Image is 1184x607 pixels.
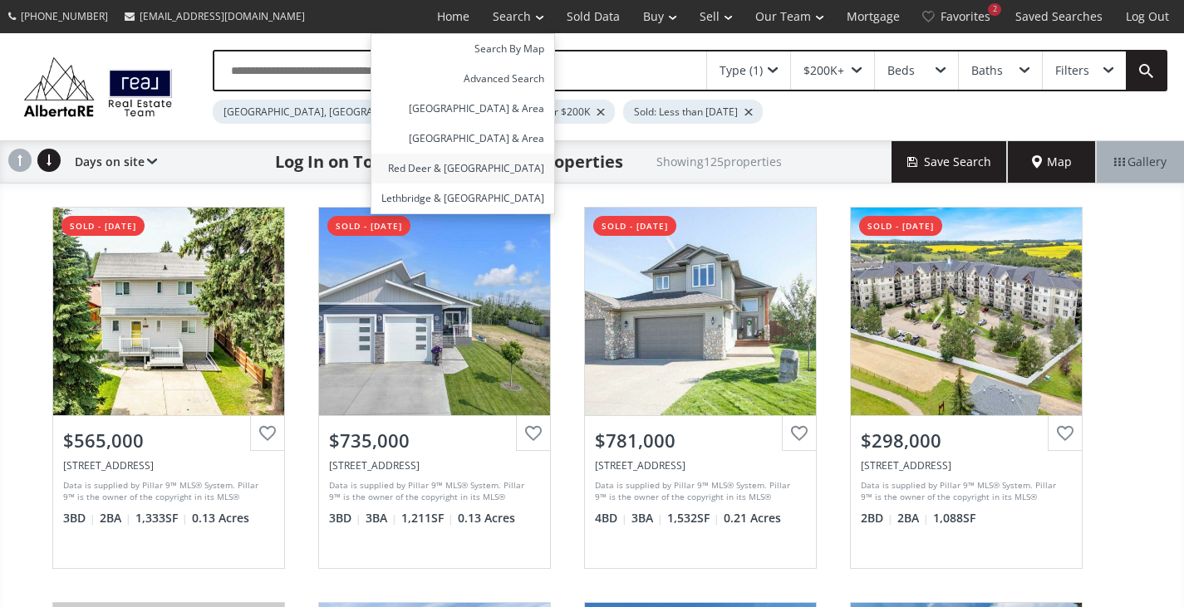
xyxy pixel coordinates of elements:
div: $735,000 [329,428,540,453]
a: Search By Map [371,34,554,64]
span: Gallery [1114,154,1167,170]
a: [GEOGRAPHIC_DATA] & Area [371,94,554,124]
div: Data is supplied by Pillar 9™ MLS® System. Pillar 9™ is the owner of the copyright in its MLS® Sy... [63,479,270,504]
span: 1,088 SF [933,510,975,526]
div: View Photos & Details [375,303,494,320]
div: 36 Fieldstone Way, Sylvan Lake, AB T4S 2L3 [595,458,806,472]
div: Sold: Less than [DATE] [623,100,763,124]
span: 3 BA [366,510,397,526]
a: Advanced Search [371,64,554,94]
div: 100 Lakeway Boulevard #422, Sylvan Lake, AB T4S 0A4 [861,458,1072,472]
div: Data is supplied by Pillar 9™ MLS® System. Pillar 9™ is the owner of the copyright in its MLS® Sy... [595,479,802,504]
span: [PHONE_NUMBER] [21,9,108,23]
span: [EMAIL_ADDRESS][DOMAIN_NAME] [140,9,305,23]
div: 5024 38 Street, Sylvan Lake, AB T4S 1B6 [63,458,274,472]
a: Lethbridge & [GEOGRAPHIC_DATA] [371,184,554,213]
div: Baths [971,65,1003,76]
span: 0.13 Acres [192,510,249,526]
span: 2 BA [100,510,131,526]
a: [GEOGRAPHIC_DATA] & Area [371,124,554,154]
div: 16 Vanson Close, Sylvan Lake, AB T4S 0M3 [329,458,540,472]
div: Data is supplied by Pillar 9™ MLS® System. Pillar 9™ is the owner of the copyright in its MLS® Sy... [861,479,1068,504]
a: [EMAIL_ADDRESS][DOMAIN_NAME] [116,1,313,32]
h2: Showing 125 properties [656,155,782,168]
div: Data is supplied by Pillar 9™ MLS® System. Pillar 9™ is the owner of the copyright in its MLS® Sy... [329,479,536,504]
div: [GEOGRAPHIC_DATA], [GEOGRAPHIC_DATA] [213,100,454,124]
div: Filters [1055,65,1089,76]
a: sold - [DATE]$781,000[STREET_ADDRESS]Data is supplied by Pillar 9™ MLS® System. Pillar 9™ is the ... [567,190,833,585]
span: 4 BD [595,510,627,526]
a: sold - [DATE]$565,000[STREET_ADDRESS]Data is supplied by Pillar 9™ MLS® System. Pillar 9™ is the ... [36,190,302,585]
span: 3 BD [63,510,96,526]
div: $565,000 [63,428,274,453]
span: 3 BA [631,510,663,526]
a: Red Deer & [GEOGRAPHIC_DATA] [371,154,554,184]
span: 0.21 Acres [724,510,781,526]
div: View Photos & Details [906,303,1026,320]
div: Type (1) [720,65,763,76]
span: 3 BD [329,510,361,526]
div: Beds [887,65,915,76]
a: sold - [DATE]$735,000[STREET_ADDRESS]Data is supplied by Pillar 9™ MLS® System. Pillar 9™ is the ... [302,190,567,585]
h1: Log In on Top Menu To See Sold Properties [275,150,623,174]
a: sold - [DATE]$298,000[STREET_ADDRESS]Data is supplied by Pillar 9™ MLS® System. Pillar 9™ is the ... [833,190,1099,585]
div: Map [1008,141,1096,183]
div: over $200K [527,100,615,124]
span: Map [1032,154,1072,170]
div: 2 [988,3,1001,16]
div: $200K+ [803,65,844,76]
div: View Photos & Details [641,303,760,320]
div: $298,000 [861,428,1072,453]
div: Days on site [66,141,157,183]
div: View Photos & Details [109,303,228,320]
span: 1,211 SF [401,510,454,526]
div: $781,000 [595,428,806,453]
div: Gallery [1096,141,1184,183]
span: 0.13 Acres [458,510,515,526]
span: 1,333 SF [135,510,188,526]
span: 1,532 SF [667,510,720,526]
span: 2 BA [897,510,929,526]
img: Logo [17,53,179,121]
button: Save Search [892,141,1008,183]
span: 2 BD [861,510,893,526]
